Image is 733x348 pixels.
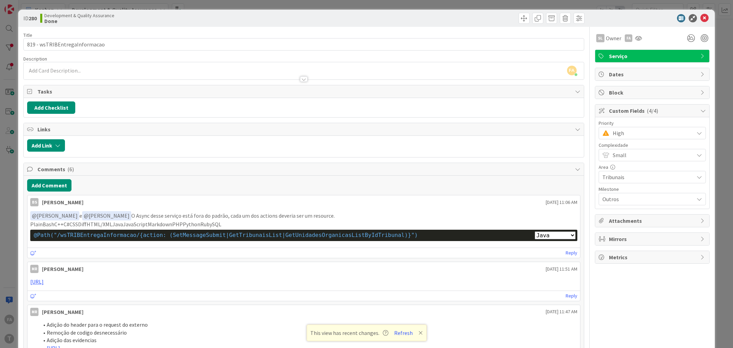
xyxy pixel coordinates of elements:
span: Mirrors [609,235,697,243]
span: @ [84,212,89,219]
span: This view has recent changes. [310,329,388,337]
span: Block [609,88,697,97]
div: SL [596,34,604,42]
div: [PERSON_NAME] [42,265,84,273]
button: Refresh [392,328,415,337]
b: 280 [29,15,37,22]
span: [DATE] 11:47 AM [546,308,577,315]
div: FA [625,34,632,42]
span: High [613,128,690,138]
input: type card name here... [23,38,584,51]
button: Add Link [27,139,65,152]
a: Reply [566,249,577,257]
div: Milestone [599,187,706,192]
span: [PERSON_NAME] [32,212,78,219]
span: Metrics [609,253,697,261]
span: Development & Quality Assurance [44,13,114,18]
p: e O Async desse serviço está fora do padrão, cada um dos actions deveria ser um resource. [30,211,577,220]
span: Small [613,150,690,160]
button: Add Checklist [27,101,75,114]
div: Complexidade [599,143,706,148]
span: @Path("/wsTRIBEntregaInformacao/{action: (SetMessageSubmit|GetTribunaisList|GetUnidadesOrganicasL... [34,232,418,238]
span: @ [32,212,37,219]
li: Remoção de codigo desnecessário [38,329,577,337]
div: BS [30,198,38,206]
span: Links [37,125,571,133]
div: Priority [599,121,706,126]
span: Attachments [609,217,697,225]
p: PlainBashC++C#CSSDiffHTML/XMLJavaJavaScriptMarkdownPHPPythonRubySQL [30,220,577,228]
span: ID [23,14,37,22]
span: Owner [606,34,621,42]
span: Custom Fields [609,107,697,115]
div: MR [30,308,38,316]
div: MR [30,265,38,273]
span: Comments [37,165,571,173]
span: [DATE] 11:06 AM [546,199,577,206]
span: Dates [609,70,697,78]
span: [DATE] 11:51 AM [546,265,577,273]
span: Description [23,56,47,62]
li: Adição das evidencias [38,336,577,344]
span: [PERSON_NAME] [84,212,130,219]
span: Tribunais [602,172,690,182]
span: Tasks [37,87,571,96]
span: ( 6 ) [67,166,74,173]
b: Done [44,18,114,24]
span: ( 4/4 ) [647,107,658,114]
a: Reply [566,292,577,300]
li: Adição do header para o request do externo [38,321,577,329]
a: [URL] [30,278,44,285]
div: [PERSON_NAME] [42,308,84,316]
span: Serviço [609,52,697,60]
label: Title [23,32,32,38]
button: Add Comment [27,179,71,192]
span: Outros [602,194,690,204]
div: [PERSON_NAME] [42,198,84,206]
div: Area [599,165,706,170]
span: FA [567,66,577,75]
